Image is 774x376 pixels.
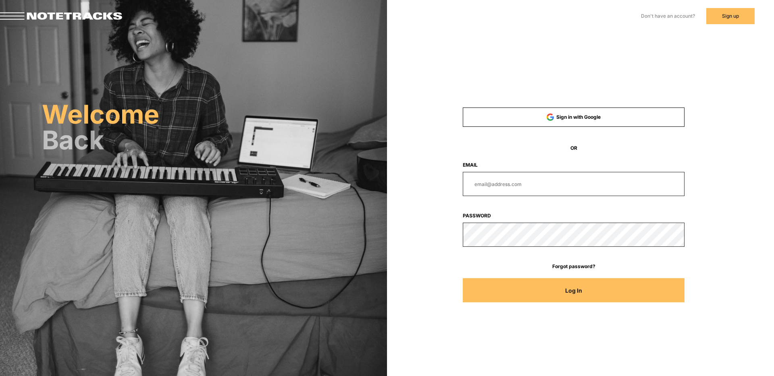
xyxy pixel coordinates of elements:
span: Sign in with Google [556,114,601,120]
input: email@address.com [463,172,685,196]
a: Forgot password? [463,263,685,270]
h2: Welcome [42,103,387,126]
label: Email [463,161,685,169]
span: OR [463,145,685,152]
label: Password [463,212,685,219]
button: Log In [463,278,685,302]
h2: Back [42,129,387,151]
button: Sign up [706,8,755,24]
label: Don't have an account? [641,12,695,20]
button: Sign in with Google [463,107,685,127]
